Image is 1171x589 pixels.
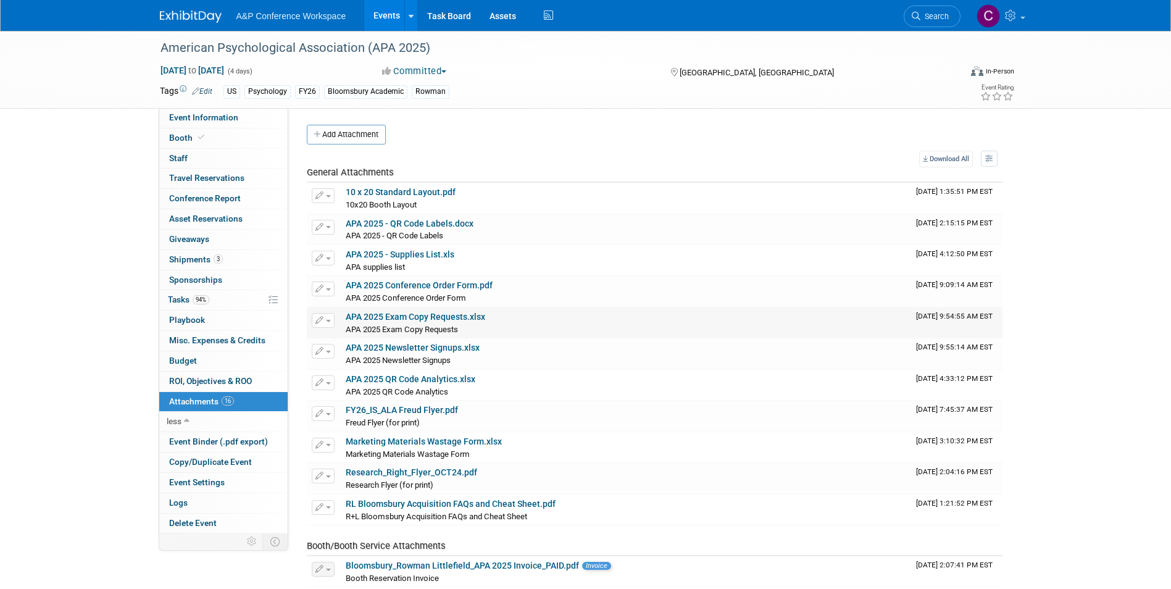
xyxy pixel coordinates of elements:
[169,477,225,487] span: Event Settings
[159,372,288,391] a: ROI, Objectives & ROO
[916,187,993,196] span: Upload Timestamp
[916,343,993,351] span: Upload Timestamp
[346,293,466,303] span: APA 2025 Conference Order Form
[904,6,961,27] a: Search
[346,262,405,272] span: APA supplies list
[916,561,993,569] span: Upload Timestamp
[167,416,181,426] span: less
[971,66,983,76] img: Format-Inperson.png
[169,498,188,508] span: Logs
[346,405,458,415] a: FY26_IS_ALA Freud Flyer.pdf
[916,405,993,414] span: Upload Timestamp
[985,67,1014,76] div: In-Person
[222,396,234,406] span: 16
[169,173,244,183] span: Travel Reservations
[346,449,470,459] span: Marketing Materials Wastage Form
[198,134,204,141] i: Booth reservation complete
[980,85,1014,91] div: Event Rating
[916,219,993,227] span: Upload Timestamp
[919,151,973,167] a: Download All
[582,562,611,570] span: Invoice
[169,457,252,467] span: Copy/Duplicate Event
[346,467,477,477] a: Research_Right_Flyer_OCT24.pdf
[346,219,473,228] a: APA 2025 - QR Code Labels.docx
[156,37,942,59] div: American Psychological Association (APA 2025)
[227,67,252,75] span: (4 days)
[244,85,291,98] div: Psychology
[169,396,234,406] span: Attachments
[168,294,209,304] span: Tasks
[192,87,212,96] a: Edit
[160,65,225,76] span: [DATE] [DATE]
[169,518,217,528] span: Delete Event
[193,295,209,304] span: 94%
[916,437,993,445] span: Upload Timestamp
[911,276,1002,307] td: Upload Timestamp
[346,312,485,322] a: APA 2025 Exam Copy Requests.xlsx
[159,108,288,128] a: Event Information
[159,432,288,452] a: Event Binder (.pdf export)
[346,499,556,509] a: RL Bloomsbury Acquisition FAQs and Cheat Sheet.pdf
[159,290,288,310] a: Tasks94%
[169,133,207,143] span: Booth
[295,85,320,98] div: FY26
[346,249,454,259] a: APA 2025 - Supplies List.xls
[346,374,475,384] a: APA 2025 QR Code Analytics.xlsx
[346,325,458,334] span: APA 2025 Exam Copy Requests
[169,315,205,325] span: Playbook
[346,187,456,197] a: 10 x 20 Standard Layout.pdf
[159,189,288,209] a: Conference Report
[159,149,288,169] a: Staff
[169,335,265,345] span: Misc. Expenses & Credits
[307,125,386,144] button: Add Attachment
[169,234,209,244] span: Giveaways
[169,193,241,203] span: Conference Report
[262,533,288,549] td: Toggle Event Tabs
[911,338,1002,369] td: Upload Timestamp
[169,153,188,163] span: Staff
[223,85,240,98] div: US
[346,574,439,583] span: Booth Reservation Invoice
[346,200,417,209] span: 10x20 Booth Layout
[159,209,288,229] a: Asset Reservations
[916,499,993,508] span: Upload Timestamp
[920,12,949,21] span: Search
[911,463,1002,494] td: Upload Timestamp
[346,480,433,490] span: Research Flyer (for print)
[888,64,1015,83] div: Event Format
[160,85,212,99] td: Tags
[346,512,527,521] span: R+L Bloomsbury Acquisition FAQs and Cheat Sheet
[916,249,993,258] span: Upload Timestamp
[159,169,288,188] a: Travel Reservations
[911,214,1002,245] td: Upload Timestamp
[911,495,1002,525] td: Upload Timestamp
[911,401,1002,432] td: Upload Timestamp
[159,514,288,533] a: Delete Event
[911,183,1002,214] td: Upload Timestamp
[346,280,493,290] a: APA 2025 Conference Order Form.pdf
[346,231,443,240] span: APA 2025 - QR Code Labels
[159,270,288,290] a: Sponsorships
[159,311,288,330] a: Playbook
[169,214,243,223] span: Asset Reservations
[169,275,222,285] span: Sponsorships
[346,418,420,427] span: Freud Flyer (for print)
[977,4,1000,28] img: Cyanne Stonesmith
[346,387,448,396] span: APA 2025 QR Code Analytics
[916,280,993,289] span: Upload Timestamp
[159,412,288,432] a: less
[159,493,288,513] a: Logs
[346,356,451,365] span: APA 2025 Newsletter Signups
[159,351,288,371] a: Budget
[346,561,579,570] a: Bloomsbury_Rowman Littlefield_APA 2025 Invoice_PAID.pdf
[378,65,451,78] button: Committed
[159,230,288,249] a: Giveaways
[159,453,288,472] a: Copy/Duplicate Event
[159,331,288,351] a: Misc. Expenses & Credits
[346,437,502,446] a: Marketing Materials Wastage Form.xlsx
[307,167,394,178] span: General Attachments
[916,467,993,476] span: Upload Timestamp
[307,540,446,551] span: Booth/Booth Service Attachments
[214,254,223,264] span: 3
[241,533,263,549] td: Personalize Event Tab Strip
